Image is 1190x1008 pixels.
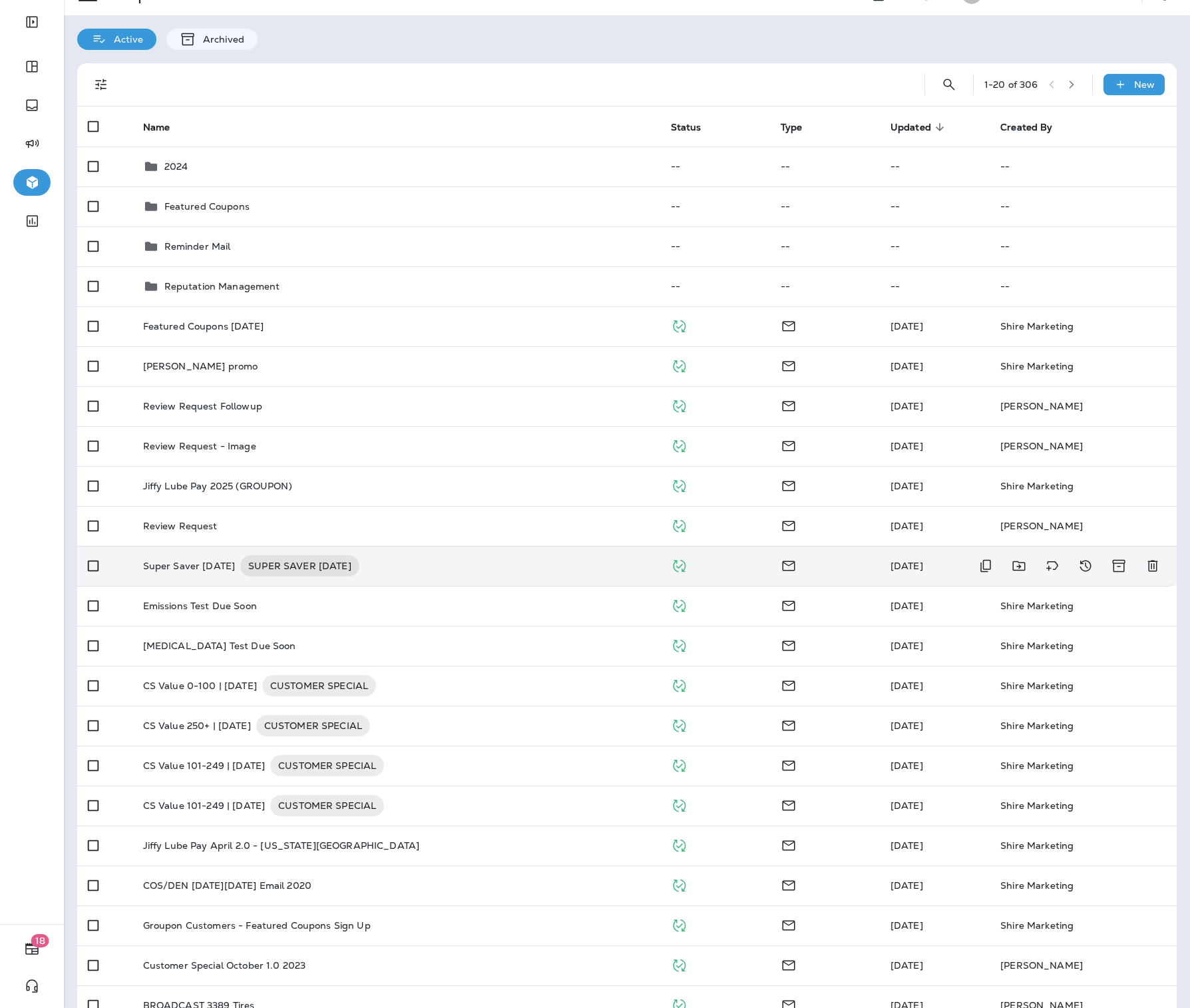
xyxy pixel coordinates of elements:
span: Shire Marketing [891,560,923,572]
td: -- [770,146,880,186]
span: CUSTOMER SPECIAL [256,719,370,732]
span: Logan Chugg [891,320,923,332]
p: Featured Coupons [164,201,250,212]
span: Published [671,678,688,690]
span: Logan Chugg [891,720,923,732]
span: Updated [891,122,931,133]
p: Customer Special October 1.0 2023 [143,960,306,971]
td: Shire Marketing [990,306,1177,346]
span: 18 [31,934,49,947]
p: Super Saver [DATE] [143,555,236,577]
p: Review Request - Image [143,441,256,451]
span: Jennifer Welch [891,400,923,412]
td: Shire Marketing [990,866,1177,905]
span: Published [671,439,688,451]
span: Published [671,479,688,491]
p: Reminder Mail [164,241,231,252]
td: -- [770,186,880,226]
td: -- [660,266,770,306]
p: Reputation Management [164,281,280,292]
span: Email [781,399,797,411]
span: Published [671,798,688,810]
td: -- [770,226,880,266]
span: Jennifer Welch [891,440,923,452]
td: Shire Marketing [990,346,1177,386]
p: Review Request [143,521,218,531]
span: Published [671,599,688,611]
td: Shire Marketing [990,905,1177,945]
td: -- [660,146,770,186]
span: Published [671,958,688,970]
p: Archived [196,34,244,45]
span: Email [781,319,797,331]
span: Logan Chugg [891,360,923,372]
p: Jiffy Lube Pay 2025 (GROUPON) [143,481,292,491]
button: Delete [1139,553,1166,579]
div: CUSTOMER SPECIAL [256,715,370,736]
span: Shire Marketing [891,480,923,492]
td: -- [660,226,770,266]
span: Email [781,519,797,531]
td: Shire Marketing [990,586,1177,626]
td: [PERSON_NAME] [990,945,1177,985]
td: -- [880,186,990,226]
td: -- [660,186,770,226]
button: Move to folder [1006,553,1032,579]
td: [PERSON_NAME] [990,426,1177,466]
td: -- [880,226,990,266]
span: Published [671,319,688,331]
span: Email [781,718,797,730]
button: Search Templates [936,71,962,98]
span: Email [781,479,797,491]
td: -- [990,226,1177,266]
span: CUSTOMER SPECIAL [262,679,376,692]
td: Shire Marketing [990,746,1177,786]
p: Active [107,34,143,45]
span: Published [671,718,688,730]
td: [PERSON_NAME] [990,386,1177,426]
div: CUSTOMER SPECIAL [262,675,376,696]
span: Name [143,121,188,133]
td: [PERSON_NAME] [990,506,1177,546]
p: Groupon Customers - Featured Coupons Sign Up [143,920,371,931]
span: [DATE] [891,880,923,891]
span: Shire Marketing [891,800,923,812]
span: Name [143,122,170,133]
p: [PERSON_NAME] promo [143,361,258,372]
span: Shire Marketing [891,640,923,652]
td: -- [990,266,1177,306]
span: Published [671,838,688,850]
span: Logan Chugg [891,680,923,692]
span: Email [781,798,797,810]
p: Featured Coupons [DATE] [143,321,264,332]
button: Duplicate [972,553,999,579]
div: SUPER SAVER [DATE] [240,555,359,577]
td: -- [770,266,880,306]
span: Shire Marketing [891,959,923,971]
td: Shire Marketing [990,786,1177,826]
span: Email [781,958,797,970]
div: CUSTOMER SPECIAL [270,755,384,776]
div: CUSTOMER SPECIAL [270,795,384,816]
span: Email [781,758,797,770]
td: Shire Marketing [990,666,1177,706]
span: Email [781,918,797,930]
p: [MEDICAL_DATA] Test Due Soon [143,640,296,651]
button: View Changelog [1072,553,1099,579]
span: Published [671,559,688,571]
span: CUSTOMER SPECIAL [270,799,384,812]
td: Shire Marketing [990,626,1177,666]
span: Email [781,678,797,690]
p: CS Value 0-100 | [DATE] [143,675,257,696]
span: Email [781,878,797,890]
span: Published [671,878,688,890]
span: Published [671,519,688,531]
td: -- [990,186,1177,226]
td: -- [990,146,1177,186]
span: Published [671,359,688,371]
p: Emissions Test Due Soon [143,601,257,611]
div: 1 - 20 of 306 [984,79,1038,90]
span: [DATE] [891,840,923,852]
span: Logan Chugg [891,760,923,772]
p: CS Value 101-249 | [DATE] [143,795,266,816]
